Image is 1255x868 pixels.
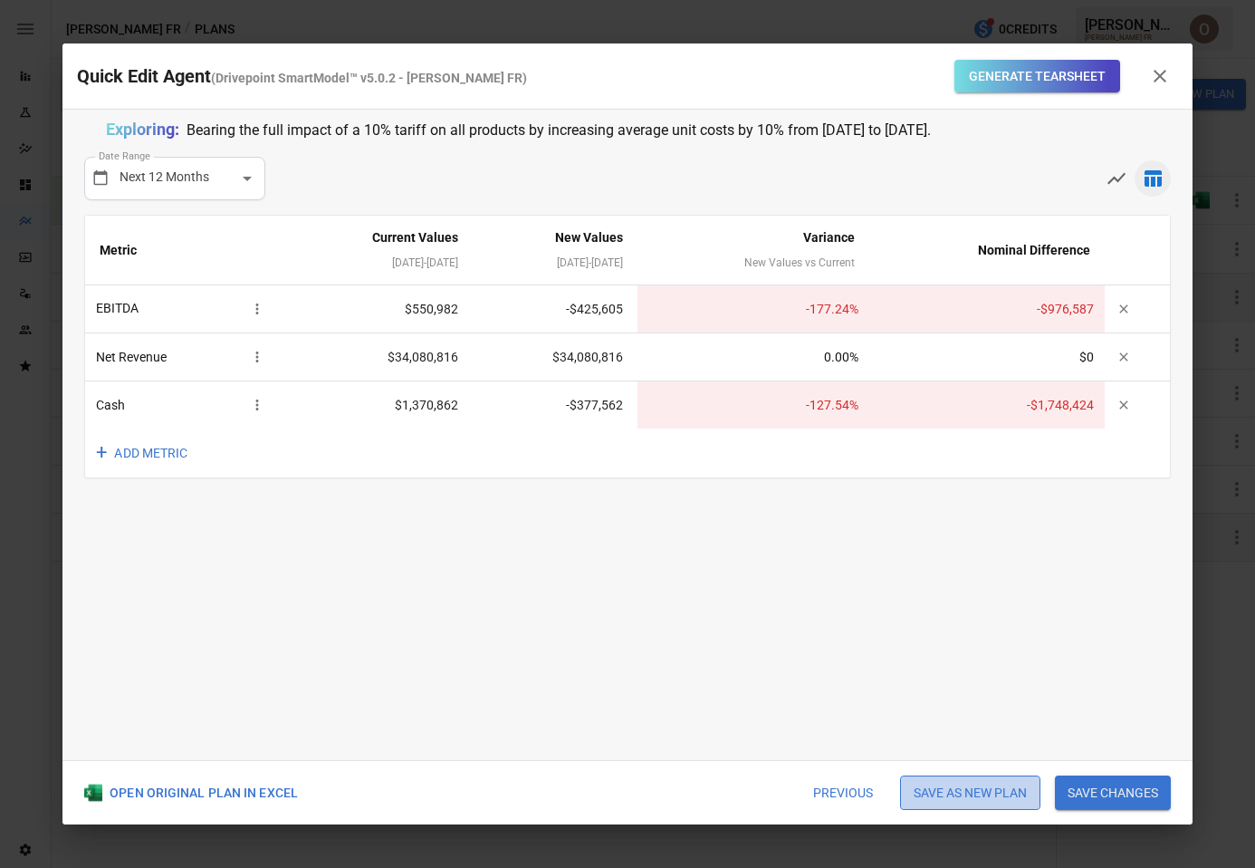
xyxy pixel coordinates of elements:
[652,252,855,274] div: New Values vs Current
[281,381,472,429] td: $1,370,862
[295,252,457,274] div: [DATE] - [DATE]
[800,776,886,810] button: Previous
[473,285,638,333] td: -$425,605
[96,344,270,370] div: Net Revenue
[96,296,270,322] div: EBITDA
[96,436,107,471] span: +
[85,216,281,285] th: Metric
[487,252,624,274] div: [DATE] - [DATE]
[211,71,527,85] span: ( Drivepoint SmartModel™ v5.0.2 - [PERSON_NAME] FR )
[637,216,869,285] th: Variance
[637,333,869,381] td: 0.00 %
[106,120,179,139] span: Exploring:
[281,285,472,333] td: $550,982
[77,65,211,87] span: Quick Edit Agent
[637,381,869,429] td: -127.54 %
[869,381,1104,429] td: -$1,748,424
[281,216,472,285] th: Current Values
[473,381,638,429] td: -$377,562
[96,392,270,418] div: Cash
[85,429,202,478] button: ADD METRIC
[900,776,1040,810] button: Save as new plan
[187,119,931,142] p: Bearing the full impact of a 10% tariff on all products by increasing average unit costs by 10% f...
[473,333,638,381] td: $34,080,816
[954,60,1120,93] button: Generate Tearsheet
[869,285,1104,333] td: -$976,587
[869,216,1104,285] th: Nominal Difference
[84,784,298,802] div: OPEN ORIGINAL PLAN IN EXCEL
[869,333,1104,381] td: $0
[95,149,154,165] p: Date Range
[281,333,472,381] td: $34,080,816
[84,784,102,802] img: Excel
[1055,776,1171,810] button: Save changes
[473,216,638,285] th: New Values
[120,168,209,187] p: Next 12 Months
[637,285,869,333] td: -177.24 %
